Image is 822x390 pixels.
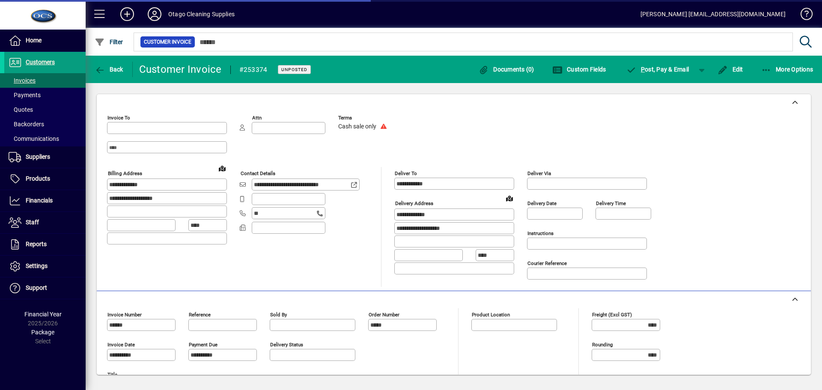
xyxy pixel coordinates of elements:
a: View on map [215,161,229,175]
span: Home [26,37,42,44]
span: P [641,66,645,73]
a: Support [4,277,86,299]
a: Payments [4,88,86,102]
div: Otago Cleaning Supplies [168,7,235,21]
span: Financial Year [24,311,62,318]
span: Suppliers [26,153,50,160]
span: Quotes [9,106,33,113]
span: Communications [9,135,59,142]
div: #253374 [239,63,268,77]
span: Custom Fields [552,66,606,73]
span: Unposted [281,67,307,72]
span: More Options [761,66,813,73]
span: Terms [338,115,390,121]
a: Backorders [4,117,86,131]
a: Home [4,30,86,51]
button: Filter [92,34,125,50]
span: Documents (0) [479,66,534,73]
button: Documents (0) [477,62,536,77]
button: Add [113,6,141,22]
a: Staff [4,212,86,233]
span: Filter [95,39,123,45]
mat-label: Deliver To [395,170,417,176]
mat-label: Invoice number [107,312,142,318]
span: Payments [9,92,41,98]
a: Quotes [4,102,86,117]
mat-label: Delivery date [527,200,557,206]
mat-label: Delivery status [270,342,303,348]
button: Post, Pay & Email [622,62,693,77]
span: Reports [26,241,47,247]
mat-label: Delivery time [596,200,626,206]
a: Reports [4,234,86,255]
button: Back [92,62,125,77]
span: Back [95,66,123,73]
button: Custom Fields [550,62,608,77]
a: Products [4,168,86,190]
a: Knowledge Base [794,2,811,30]
span: Customers [26,59,55,65]
app-page-header-button: Back [86,62,133,77]
div: [PERSON_NAME] [EMAIL_ADDRESS][DOMAIN_NAME] [640,7,786,21]
span: Package [31,329,54,336]
mat-label: Product location [472,312,510,318]
mat-label: Sold by [270,312,287,318]
mat-label: Invoice To [107,115,130,121]
span: Invoices [9,77,36,84]
a: Settings [4,256,86,277]
mat-label: Title [107,372,117,378]
span: Cash sale only [338,123,376,130]
a: Invoices [4,73,86,88]
a: Suppliers [4,146,86,168]
span: ost, Pay & Email [626,66,689,73]
mat-label: Order number [369,312,399,318]
mat-label: Invoice date [107,342,135,348]
span: Settings [26,262,48,269]
mat-label: Deliver via [527,170,551,176]
mat-label: Freight (excl GST) [592,312,632,318]
span: Backorders [9,121,44,128]
span: Customer Invoice [144,38,191,46]
span: Staff [26,219,39,226]
mat-label: Instructions [527,230,554,236]
span: Support [26,284,47,291]
a: Financials [4,190,86,211]
mat-label: Payment due [189,342,217,348]
button: Edit [715,62,745,77]
button: More Options [759,62,816,77]
div: Customer Invoice [139,63,222,76]
mat-label: Attn [252,115,262,121]
a: Communications [4,131,86,146]
mat-label: Reference [189,312,211,318]
a: View on map [503,191,516,205]
button: Profile [141,6,168,22]
span: Financials [26,197,53,204]
mat-label: Courier Reference [527,260,567,266]
span: Edit [718,66,743,73]
mat-label: Rounding [592,342,613,348]
span: Products [26,175,50,182]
